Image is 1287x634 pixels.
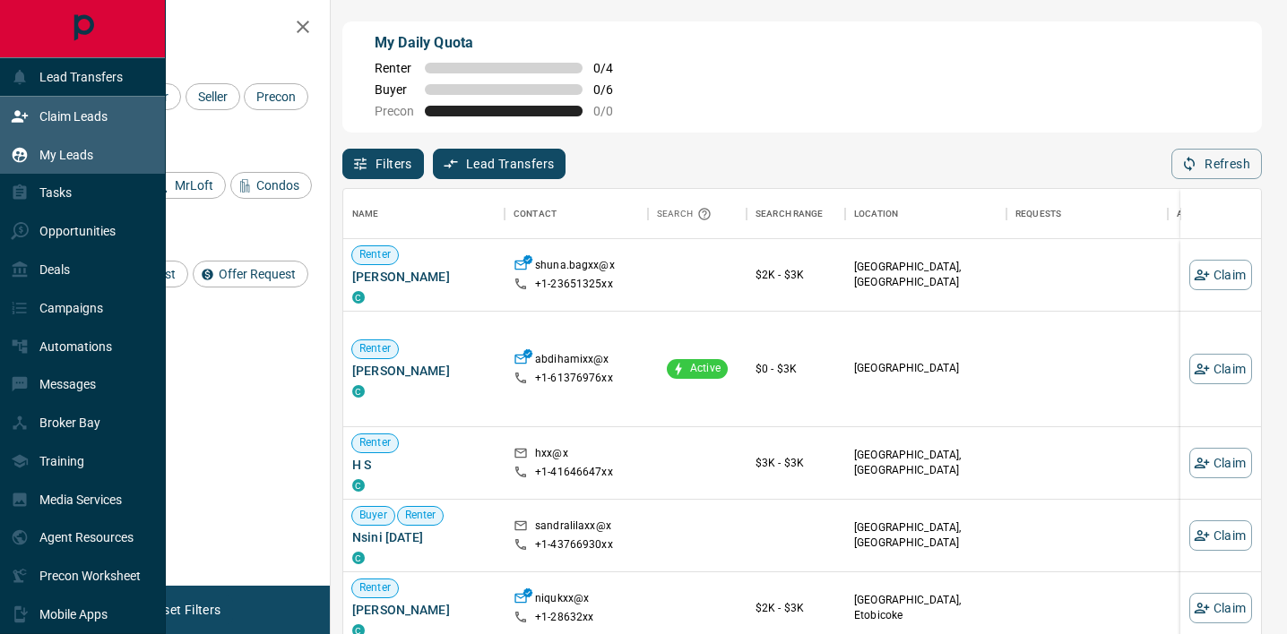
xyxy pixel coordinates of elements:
[854,593,998,623] p: [GEOGRAPHIC_DATA], Etobicoke
[535,591,589,610] p: niqukxx@x
[657,189,716,239] div: Search
[1171,149,1262,179] button: Refresh
[352,479,365,492] div: condos.ca
[756,600,836,616] p: $2K - $3K
[1189,260,1252,290] button: Claim
[250,90,302,104] span: Precon
[352,385,365,398] div: condos.ca
[375,61,414,75] span: Renter
[352,362,496,380] span: [PERSON_NAME]
[352,552,365,564] div: condos.ca
[1189,354,1252,384] button: Claim
[1189,448,1252,478] button: Claim
[168,178,220,193] span: MrLoft
[136,595,232,625] button: Reset Filters
[352,247,398,262] span: Renter
[1015,189,1061,239] div: Requests
[747,189,845,239] div: Search Range
[149,172,226,199] div: MrLoft
[352,291,365,304] div: condos.ca
[535,371,613,386] p: +1- 61376976xx
[1006,189,1168,239] div: Requests
[352,435,398,450] span: Renter
[593,61,633,75] span: 0 / 4
[352,580,398,595] span: Renter
[854,260,998,290] p: [GEOGRAPHIC_DATA], [GEOGRAPHIC_DATA]
[342,149,424,179] button: Filters
[854,448,998,478] p: [GEOGRAPHIC_DATA], [GEOGRAPHIC_DATA]
[535,518,611,537] p: sandralilaxx@x
[352,341,398,356] span: Renter
[57,18,312,39] h2: Filters
[352,268,496,286] span: [PERSON_NAME]
[514,189,557,239] div: Contact
[854,361,998,376] p: [GEOGRAPHIC_DATA]
[212,267,302,281] span: Offer Request
[505,189,648,239] div: Contact
[756,455,836,471] p: $3K - $3K
[593,104,633,118] span: 0 / 0
[433,149,566,179] button: Lead Transfers
[854,189,898,239] div: Location
[375,32,633,54] p: My Daily Quota
[352,189,379,239] div: Name
[593,82,633,97] span: 0 / 6
[398,508,444,523] span: Renter
[343,189,505,239] div: Name
[1189,520,1252,551] button: Claim
[756,189,824,239] div: Search Range
[535,258,615,277] p: shuna.bagxx@x
[1189,593,1252,623] button: Claim
[192,90,234,104] span: Seller
[756,267,836,283] p: $2K - $3K
[854,520,998,551] p: [GEOGRAPHIC_DATA], [GEOGRAPHIC_DATA]
[250,178,306,193] span: Condos
[186,83,240,110] div: Seller
[535,446,568,465] p: hxx@x
[352,508,394,523] span: Buyer
[683,361,728,376] span: Active
[535,352,609,371] p: abdihamixx@x
[375,104,414,118] span: Precon
[535,610,593,625] p: +1- 28632xx
[535,537,613,553] p: +1- 43766930xx
[845,189,1006,239] div: Location
[535,277,613,292] p: +1- 23651325xx
[535,465,613,480] p: +1- 41646647xx
[244,83,308,110] div: Precon
[756,361,836,377] p: $0 - $3K
[352,601,496,619] span: [PERSON_NAME]
[375,82,414,97] span: Buyer
[193,261,308,287] div: Offer Request
[352,528,496,546] span: Nsini [DATE]
[230,172,312,199] div: Condos
[352,456,496,474] span: H S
